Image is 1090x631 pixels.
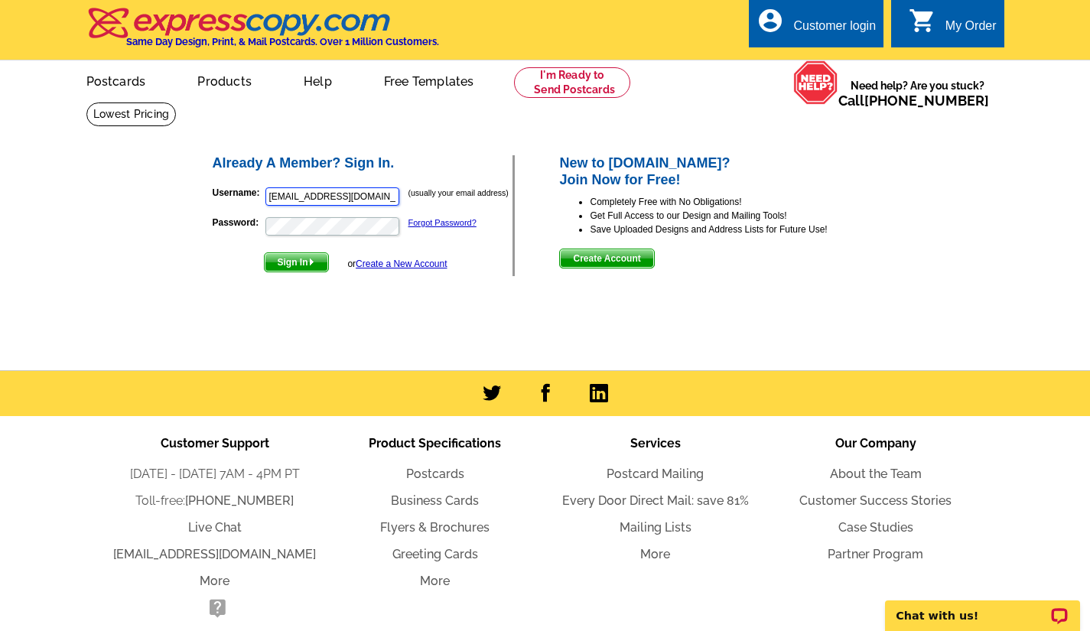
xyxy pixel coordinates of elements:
[126,36,439,47] h4: Same Day Design, Print, & Mail Postcards. Over 1 Million Customers.
[640,547,670,561] a: More
[360,62,499,98] a: Free Templates
[408,188,509,197] small: (usually your email address)
[607,467,704,481] a: Postcard Mailing
[105,465,325,483] li: [DATE] - [DATE] 7AM - 4PM PT
[562,493,749,508] a: Every Door Direct Mail: save 81%
[188,520,242,535] a: Live Chat
[799,493,952,508] a: Customer Success Stories
[835,436,916,450] span: Our Company
[830,467,922,481] a: About the Team
[590,195,880,209] li: Completely Free with No Obligations!
[105,492,325,510] li: Toll-free:
[560,249,653,268] span: Create Account
[406,467,464,481] a: Postcards
[945,19,997,41] div: My Order
[380,520,490,535] a: Flyers & Brochures
[173,62,276,98] a: Products
[113,547,316,561] a: [EMAIL_ADDRESS][DOMAIN_NAME]
[279,62,356,98] a: Help
[838,78,997,109] span: Need help? Are you stuck?
[213,216,264,229] label: Password:
[864,93,989,109] a: [PHONE_NUMBER]
[620,520,691,535] a: Mailing Lists
[793,19,876,41] div: Customer login
[909,7,936,34] i: shopping_cart
[265,253,328,272] span: Sign In
[909,17,997,36] a: shopping_cart My Order
[391,493,479,508] a: Business Cards
[369,436,501,450] span: Product Specifications
[356,259,447,269] a: Create a New Account
[875,583,1090,631] iframe: LiveChat chat widget
[161,436,269,450] span: Customer Support
[200,574,229,588] a: More
[828,547,923,561] a: Partner Program
[590,209,880,223] li: Get Full Access to our Design and Mailing Tools!
[264,252,329,272] button: Sign In
[756,17,876,36] a: account_circle Customer login
[392,547,478,561] a: Greeting Cards
[590,223,880,236] li: Save Uploaded Designs and Address Lists for Future Use!
[559,155,880,188] h2: New to [DOMAIN_NAME]? Join Now for Free!
[347,257,447,271] div: or
[213,155,513,172] h2: Already A Member? Sign In.
[185,493,294,508] a: [PHONE_NUMBER]
[793,60,838,105] img: help
[308,259,315,265] img: button-next-arrow-white.png
[838,520,913,535] a: Case Studies
[559,249,654,268] button: Create Account
[213,186,264,200] label: Username:
[756,7,784,34] i: account_circle
[420,574,450,588] a: More
[630,436,681,450] span: Services
[838,93,989,109] span: Call
[62,62,171,98] a: Postcards
[86,18,439,47] a: Same Day Design, Print, & Mail Postcards. Over 1 Million Customers.
[408,218,477,227] a: Forgot Password?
